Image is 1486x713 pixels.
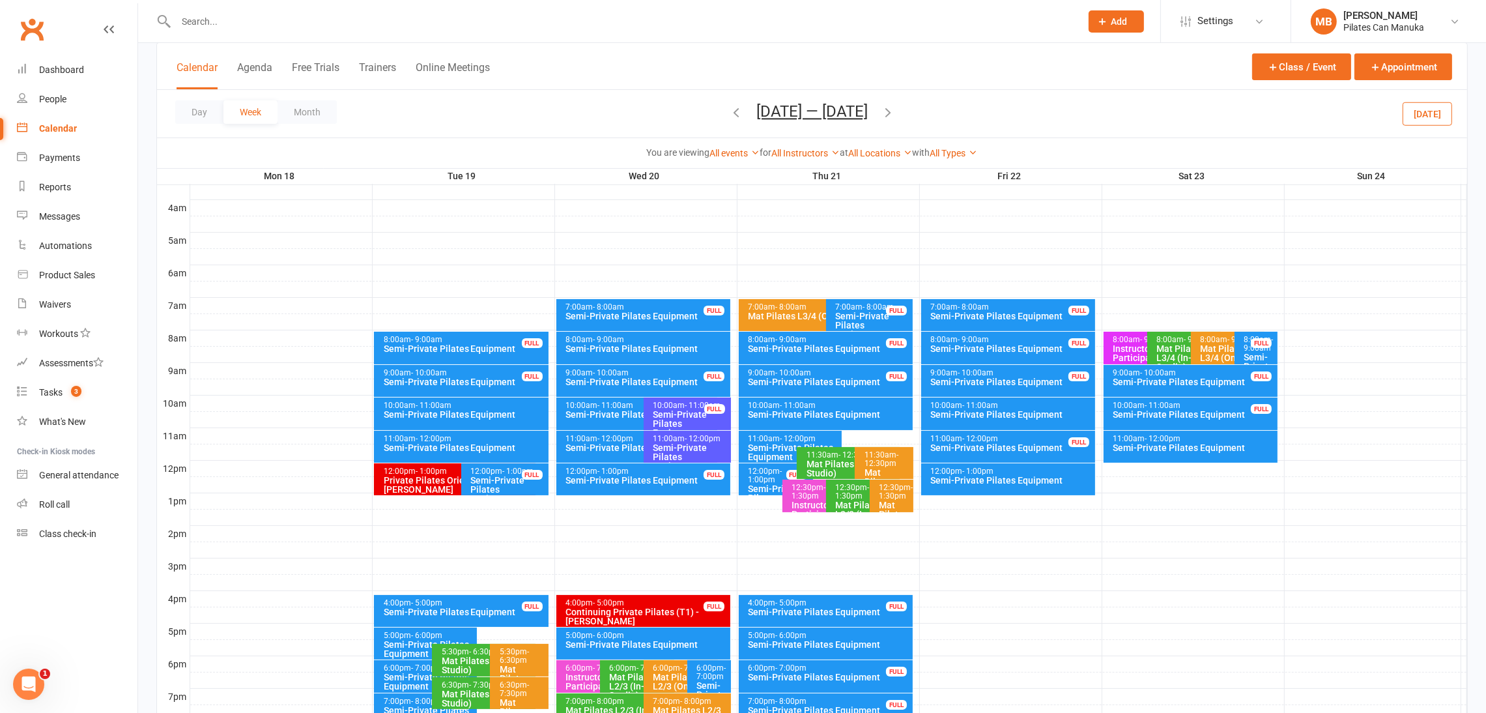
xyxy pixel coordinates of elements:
div: Semi-Private Pilates Equipment [383,344,546,353]
div: Semi-Private Pilates Equipment [930,476,1093,485]
div: FULL [1251,404,1272,414]
div: Mat Pilates L2/3 (In-Studio) [441,690,533,708]
span: - 11:00am [685,401,721,410]
div: Semi-Private Pilates Equipment [383,377,546,386]
th: 5am [157,232,190,248]
button: Calendar [177,61,218,89]
div: FULL [522,470,543,480]
span: - 9:00am [1228,335,1259,344]
span: - 5:00pm [776,598,807,607]
div: Mat Pilates L3/4 (Online) [748,312,898,321]
div: 11:30am [864,451,910,468]
div: 9:00am [1113,369,1276,377]
span: - 9:00am [1184,335,1216,344]
div: Mat Pilates L2/3 (In-Studio) [835,501,898,528]
strong: at [840,147,849,158]
div: FULL [786,470,807,480]
div: Semi-Private Pilates Equipment [470,476,546,503]
div: Semi-Private Pilates Equipment [748,377,911,386]
div: 5:00pm [383,632,475,640]
div: FULL [1068,437,1089,447]
span: - 8:00pm [681,697,712,706]
div: Instructor Participation [565,673,628,691]
div: Mat Pilates L2/3 (Online) [653,673,715,691]
button: Day [175,100,223,124]
div: Semi-Private Pilates Equipment [748,443,840,461]
div: 11:00am [383,435,546,443]
div: Semi-Private Pilates Equipment [1113,377,1276,386]
div: People [39,94,66,104]
div: 11:30am [806,451,898,459]
div: 6:00pm [383,664,475,673]
span: 1 [40,669,50,679]
a: What's New [17,407,137,437]
div: 11:00am [565,435,715,443]
div: Semi-Private Pilates Equipment [565,410,715,419]
a: Clubworx [16,13,48,46]
a: Assessments [17,349,137,378]
div: FULL [886,700,907,710]
span: - 7:00pm [637,663,668,673]
div: FULL [522,371,543,381]
div: Mat Pilates L2/3 (In-Studio) [441,656,533,675]
div: Messages [39,211,80,222]
div: Semi-Private Pilates Equipment [748,410,911,419]
div: Mat Pilates L2/3 (Online) [499,665,545,701]
div: Semi-Private Pilates Equipment [653,410,728,437]
div: 9:00am [383,369,546,377]
span: - 10:00am [1141,368,1177,377]
div: 7:00am [835,303,911,312]
a: Product Sales [17,261,137,290]
span: - 12:30pm [838,450,874,459]
a: Dashboard [17,55,137,85]
span: - 12:00pm [963,434,999,443]
a: Waivers [17,290,137,319]
div: 6:00pm [653,664,715,673]
span: - 9:00am [411,335,442,344]
a: General attendance kiosk mode [17,461,137,490]
div: 12:30pm [835,484,898,501]
div: Semi-Private Pilates Equipment [653,443,728,471]
div: Workouts [39,328,78,339]
span: - 10:00am [776,368,812,377]
span: - 11:00am [963,401,999,410]
div: 6:00pm [565,664,628,673]
div: 7:00am [930,303,1093,312]
div: FULL [522,338,543,348]
div: Continuing Private Pilates (T1) - [PERSON_NAME] [565,607,728,626]
a: All Types [930,148,978,158]
th: Sat 23 [1102,168,1284,184]
span: - 9:00am [1141,335,1172,344]
span: 3 [71,386,81,397]
div: 10:00am [565,401,715,410]
div: Roll call [39,499,70,510]
div: FULL [1068,306,1089,315]
span: - 9:00am [593,335,625,344]
iframe: Intercom live chat [13,669,44,700]
button: Trainers [359,61,396,89]
div: 10:00am [930,401,1093,410]
span: - 6:00pm [593,631,625,640]
th: 6pm [157,656,190,672]
strong: with [913,147,930,158]
div: Semi-Private Pilates Equipment [748,640,911,649]
a: Calendar [17,114,137,143]
span: Settings [1197,7,1233,36]
th: Fri 22 [919,168,1102,184]
th: 6am [157,265,190,281]
div: FULL [886,306,907,315]
th: 7pm [157,688,190,705]
input: Search... [172,12,1072,31]
th: 4pm [157,590,190,607]
div: Semi-Private Pilates Equipment [565,476,728,485]
div: Semi-Private Pilates Equipment [565,312,728,321]
div: 9:00am [748,369,911,377]
div: FULL [1251,371,1272,381]
div: 6:00pm [609,664,672,673]
div: Semi-Private Pilates Equipment [383,673,475,691]
strong: for [760,147,772,158]
div: 9:00am [565,369,728,377]
div: 10:00am [383,401,546,410]
span: - 7:00pm [776,663,807,673]
div: 6:30pm [499,681,545,698]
